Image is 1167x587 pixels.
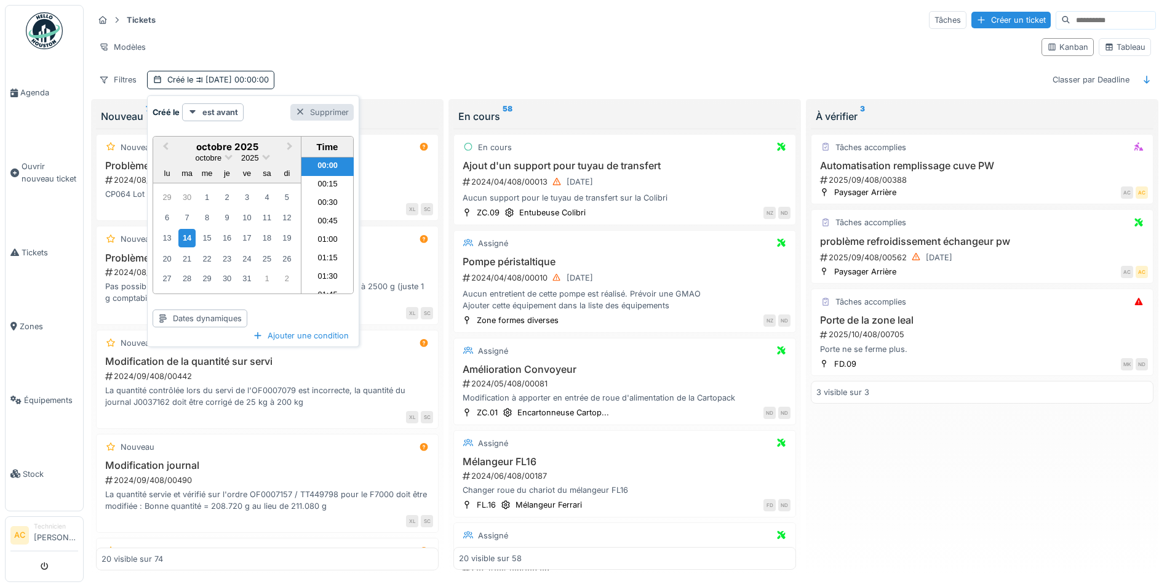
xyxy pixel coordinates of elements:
[406,515,418,527] div: XL
[258,270,275,287] div: Choose samedi 1 novembre 2025
[835,296,906,308] div: Tâches accomplies
[459,553,522,565] div: 20 visible sur 58
[1136,186,1148,199] div: AC
[104,174,433,186] div: 2024/08/408/00432
[279,250,295,267] div: Choose dimanche 26 octobre 2025
[305,142,350,152] div: Time
[477,314,559,326] div: Zone formes diverses
[763,499,776,511] div: FD
[459,192,791,204] div: Aucun support pour le tuyau de transfert sur la Colibri
[159,230,175,246] div: Choose lundi 13 octobre 2025
[834,358,856,370] div: FD.09
[159,165,175,182] div: lundi
[421,203,433,215] div: SC
[461,174,791,190] div: 2024/04/408/00013
[94,71,142,89] div: Filtres
[763,314,776,327] div: NZ
[778,314,791,327] div: ND
[458,109,791,124] div: En cours
[121,142,154,153] div: Nouveau
[816,236,1148,247] h3: problème refroidissement échangeur pw
[279,230,295,246] div: Choose dimanche 19 octobre 2025
[102,553,163,565] div: 20 visible sur 74
[20,321,78,332] span: Zones
[860,109,865,124] sup: 3
[101,109,434,124] div: Nouveau
[301,213,354,231] li: 00:45
[102,385,433,408] div: La quantité contrôlée lors du servi de l'OF0007079 est incorrecte, la quantité du journal J003716...
[159,189,175,206] div: Choose lundi 29 septembre 2025
[926,252,952,263] div: [DATE]
[199,209,215,226] div: Choose mercredi 8 octobre 2025
[459,256,791,268] h3: Pompe péristaltique
[1121,358,1133,370] div: MK
[239,230,255,246] div: Choose vendredi 17 octobre 2025
[258,209,275,226] div: Choose samedi 11 octobre 2025
[301,158,354,176] li: 00:00
[22,247,78,258] span: Tickets
[459,288,791,311] div: Aucun entretient de cette pompe est réalisé. Prévoir une GMAO Ajouter cette équipement dans la li...
[218,230,235,246] div: Choose jeudi 16 octobre 2025
[517,407,609,418] div: Encartonneuse Cartop...
[10,526,29,545] li: AC
[1047,71,1135,89] div: Classer par Deadline
[279,270,295,287] div: Choose dimanche 2 novembre 2025
[258,189,275,206] div: Choose samedi 4 octobre 2025
[248,327,354,344] div: Ajouter une condition
[202,106,238,118] strong: est avant
[199,230,215,246] div: Choose mercredi 15 octobre 2025
[301,231,354,250] li: 01:00
[459,484,791,496] div: Changer roue du chariot du mélangeur FL16
[159,250,175,267] div: Choose lundi 20 octobre 2025
[199,250,215,267] div: Choose mercredi 22 octobre 2025
[122,14,161,26] strong: Tickets
[279,209,295,226] div: Choose dimanche 12 octobre 2025
[279,189,295,206] div: Choose dimanche 5 octobre 2025
[778,207,791,219] div: ND
[199,189,215,206] div: Choose mercredi 1 octobre 2025
[102,160,433,172] h3: Problème de servis
[239,270,255,287] div: Choose vendredi 31 octobre 2025
[121,441,154,453] div: Nouveau
[301,158,354,293] ul: Time
[146,109,154,124] sup: 74
[154,138,174,158] button: Previous Month
[301,194,354,213] li: 00:30
[22,161,78,184] span: Ouvrir nouveau ticket
[301,250,354,268] li: 01:15
[239,250,255,267] div: Choose vendredi 24 octobre 2025
[104,266,433,278] div: 2024/08/408/00429
[406,307,418,319] div: XL
[478,142,512,153] div: En cours
[241,153,258,162] span: 2025
[178,250,195,267] div: Choose mardi 21 octobre 2025
[153,142,301,153] h2: octobre 2025
[121,233,154,245] div: Nouveau
[218,189,235,206] div: Choose jeudi 2 octobre 2025
[121,545,154,557] div: Nouveau
[478,345,508,357] div: Assigné
[20,87,78,98] span: Agenda
[1136,266,1148,278] div: AC
[102,489,433,512] div: La quantité servie et vérifié sur l'ordre OF0007157 / TT449798 pour le F7000 doit être modifiée :...
[819,329,1148,340] div: 2025/10/408/00705
[104,370,433,382] div: 2024/09/408/00442
[281,138,301,158] button: Next Month
[819,174,1148,186] div: 2025/09/408/00388
[816,314,1148,326] h3: Porte de la zone leal
[102,281,433,304] div: Pas possible de contrôler le CP234 car quantité disponible inférieur à 2500 g (juste 1 g comptabi...
[834,186,896,198] div: Paysager Arrière
[218,165,235,182] div: jeudi
[301,176,354,194] li: 00:15
[459,456,791,468] h3: Mélangeur FL16
[159,270,175,287] div: Choose lundi 27 octobre 2025
[461,470,791,482] div: 2024/06/408/00187
[157,188,297,289] div: Month octobre, 2025
[239,189,255,206] div: Choose vendredi 3 octobre 2025
[153,106,180,118] strong: Créé le
[763,407,776,419] div: ND
[258,250,275,267] div: Choose samedi 25 octobre 2025
[1121,266,1133,278] div: AC
[503,109,512,124] sup: 58
[218,270,235,287] div: Choose jeudi 30 octobre 2025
